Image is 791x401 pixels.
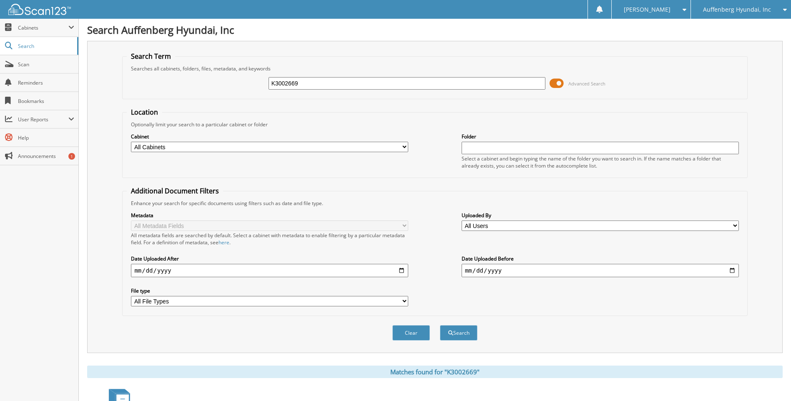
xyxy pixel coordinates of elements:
[18,98,74,105] span: Bookmarks
[218,239,229,246] a: here
[624,7,670,12] span: [PERSON_NAME]
[8,4,71,15] img: scan123-logo-white.svg
[127,108,162,117] legend: Location
[568,80,605,87] span: Advanced Search
[462,255,739,262] label: Date Uploaded Before
[131,133,408,140] label: Cabinet
[18,153,74,160] span: Announcements
[131,212,408,219] label: Metadata
[462,212,739,219] label: Uploaded By
[18,43,73,50] span: Search
[18,61,74,68] span: Scan
[131,255,408,262] label: Date Uploaded After
[703,7,771,12] span: Auffenberg Hyundai, Inc
[18,134,74,141] span: Help
[131,287,408,294] label: File type
[131,232,408,246] div: All metadata fields are searched by default. Select a cabinet with metadata to enable filtering b...
[18,79,74,86] span: Reminders
[462,133,739,140] label: Folder
[392,325,430,341] button: Clear
[127,52,175,61] legend: Search Term
[131,264,408,277] input: start
[462,264,739,277] input: end
[440,325,477,341] button: Search
[87,366,783,378] div: Matches found for "K3002669"
[18,24,68,31] span: Cabinets
[127,65,743,72] div: Searches all cabinets, folders, files, metadata, and keywords
[127,200,743,207] div: Enhance your search for specific documents using filters such as date and file type.
[87,23,783,37] h1: Search Auffenberg Hyundai, Inc
[18,116,68,123] span: User Reports
[127,186,223,195] legend: Additional Document Filters
[68,153,75,160] div: 1
[127,121,743,128] div: Optionally limit your search to a particular cabinet or folder
[462,155,739,169] div: Select a cabinet and begin typing the name of the folder you want to search in. If the name match...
